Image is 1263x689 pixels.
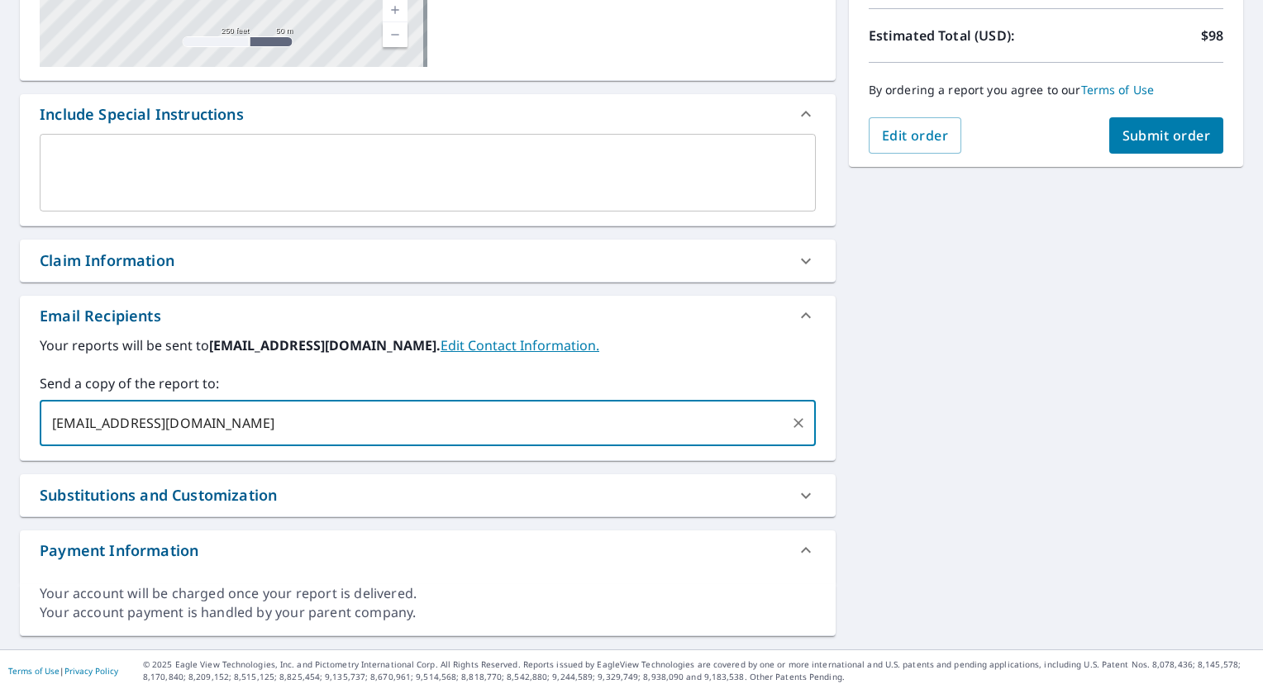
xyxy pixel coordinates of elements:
[1081,82,1155,97] a: Terms of Use
[869,26,1046,45] p: Estimated Total (USD):
[40,335,816,355] label: Your reports will be sent to
[787,411,810,435] button: Clear
[40,373,816,393] label: Send a copy of the report to:
[20,240,836,282] div: Claim Information
[441,336,599,354] a: EditContactInfo
[869,117,962,154] button: Edit order
[383,22,407,47] a: Current Level 17, Zoom Out
[20,94,836,134] div: Include Special Instructions
[143,658,1255,683] p: © 2025 Eagle View Technologies, Inc. and Pictometry International Corp. All Rights Reserved. Repo...
[40,249,174,272] div: Claim Information
[8,666,118,676] p: |
[20,296,836,335] div: Email Recipients
[40,305,161,327] div: Email Recipients
[1122,126,1211,145] span: Submit order
[20,474,836,516] div: Substitutions and Customization
[209,336,441,354] b: [EMAIL_ADDRESS][DOMAIN_NAME].
[40,584,816,603] div: Your account will be charged once your report is delivered.
[8,665,60,677] a: Terms of Use
[40,103,244,126] div: Include Special Instructions
[64,665,118,677] a: Privacy Policy
[1201,26,1223,45] p: $98
[40,484,277,506] div: Substitutions and Customization
[882,126,949,145] span: Edit order
[20,530,836,570] div: Payment Information
[869,83,1223,97] p: By ordering a report you agree to our
[40,603,816,622] div: Your account payment is handled by your parent company.
[40,539,198,562] div: Payment Information
[1109,117,1224,154] button: Submit order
